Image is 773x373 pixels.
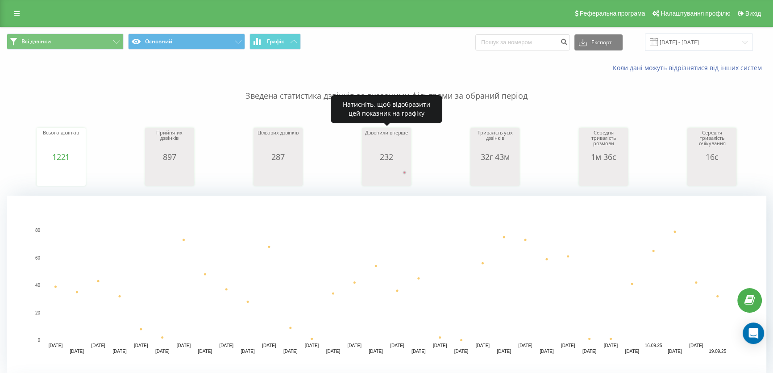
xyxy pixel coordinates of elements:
text: [DATE] [219,343,233,348]
div: 287 [256,152,300,161]
text: [DATE] [604,343,618,348]
text: 60 [35,256,41,260]
svg: A chart. [581,161,626,188]
span: Реферальна програма [580,10,645,17]
div: Натисніть, щоб відобразити цей показник на графіку [331,95,442,123]
p: Зведена статистика дзвінків за вказаними фільтрами за обраний період [7,72,766,102]
text: 0 [37,338,40,343]
svg: A chart. [364,161,409,188]
button: Основний [128,34,245,50]
div: 232 [364,152,409,161]
text: [DATE] [518,343,532,348]
text: [DATE] [369,349,383,354]
text: [DATE] [582,349,597,354]
div: 1221 [39,152,83,161]
text: 40 [35,283,41,288]
text: [DATE] [112,349,127,354]
text: [DATE] [241,349,255,354]
text: [DATE] [177,343,191,348]
text: 20 [35,310,41,315]
div: Середня тривалість очікування [690,130,734,152]
text: [DATE] [561,343,575,348]
span: Налаштування профілю [661,10,730,17]
button: Експорт [574,34,623,50]
text: [DATE] [347,343,362,348]
div: Прийнятих дзвінків [147,130,192,152]
div: 16с [690,152,734,161]
button: Графік [249,34,301,50]
text: 16.09.25 [645,343,662,348]
text: [DATE] [625,349,639,354]
text: [DATE] [198,349,212,354]
text: 19.09.25 [709,349,726,354]
text: [DATE] [49,343,63,348]
text: 80 [35,228,41,233]
text: [DATE] [497,349,511,354]
text: [DATE] [70,349,84,354]
div: Open Intercom Messenger [743,323,764,344]
span: Графік [267,38,284,45]
div: 1м 36с [581,152,626,161]
text: [DATE] [433,343,447,348]
svg: A chart. [473,161,517,188]
text: [DATE] [540,349,554,354]
text: [DATE] [155,349,170,354]
text: [DATE] [390,343,404,348]
svg: A chart. [147,161,192,188]
svg: A chart. [256,161,300,188]
text: [DATE] [134,343,148,348]
text: [DATE] [262,343,276,348]
div: Всього дзвінків [39,130,83,152]
input: Пошук за номером [475,34,570,50]
svg: A chart. [690,161,734,188]
span: Вихід [745,10,761,17]
text: [DATE] [91,343,105,348]
div: Цільових дзвінків [256,130,300,152]
div: Тривалість усіх дзвінків [473,130,517,152]
svg: A chart. [39,161,83,188]
text: [DATE] [411,349,426,354]
text: [DATE] [476,343,490,348]
a: Коли дані можуть відрізнятися вiд інших систем [613,63,766,72]
div: Середня тривалість розмови [581,130,626,152]
text: [DATE] [326,349,341,354]
div: 32г 43м [473,152,517,161]
text: [DATE] [305,343,319,348]
div: Дзвонили вперше [364,130,409,152]
div: 897 [147,152,192,161]
span: Всі дзвінки [21,38,51,45]
text: [DATE] [689,343,703,348]
text: [DATE] [283,349,298,354]
text: [DATE] [668,349,682,354]
text: [DATE] [454,349,469,354]
button: Всі дзвінки [7,34,124,50]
